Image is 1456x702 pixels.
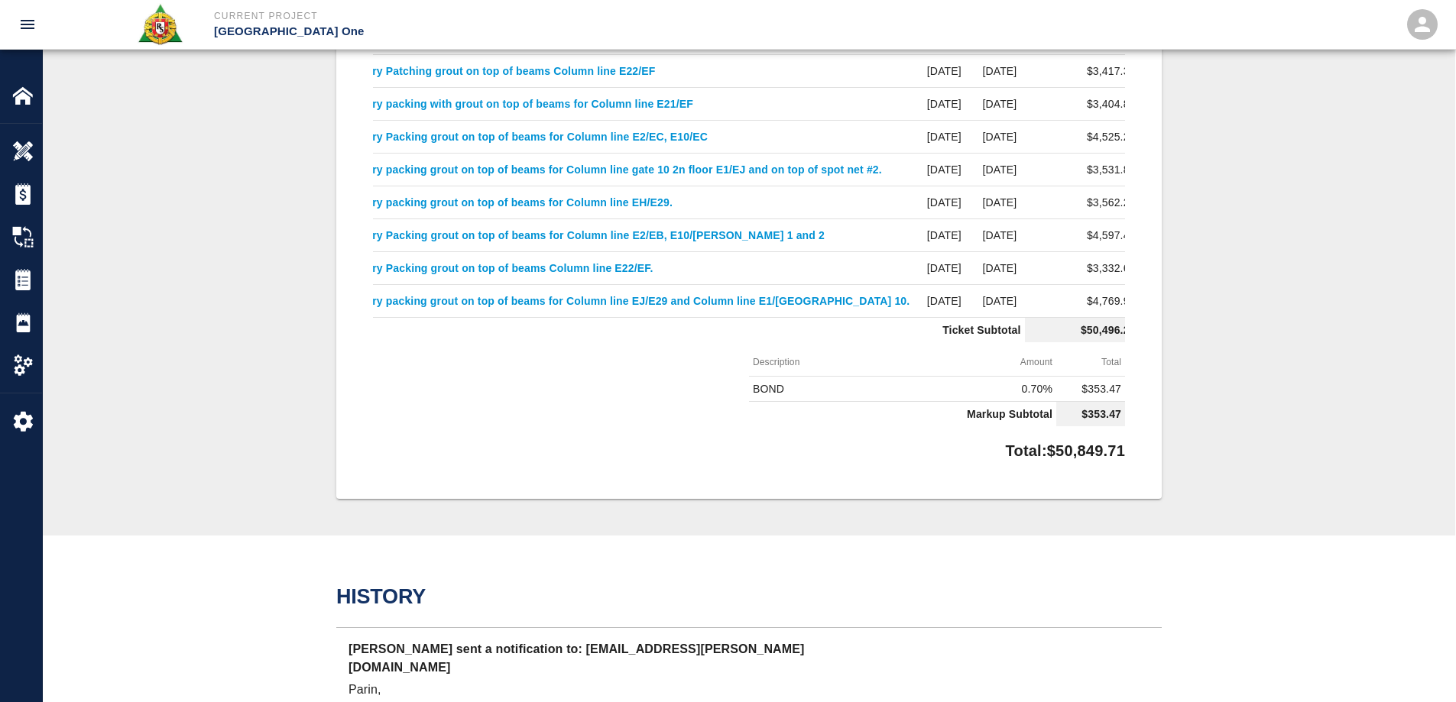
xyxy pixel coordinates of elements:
[336,584,1162,609] h2: History
[913,252,974,285] td: [DATE]
[365,295,910,307] a: Dry packing grout on top of beams for Column line EJ/E29 and Column line E1/[GEOGRAPHIC_DATA] 10.
[365,196,673,209] a: Dry packing grout on top of beams for Column line EH/E29.
[974,285,1024,318] td: [DATE]
[1025,285,1140,318] td: $4,769.96
[9,6,46,43] button: open drawer
[1056,402,1125,427] td: $353.47
[365,262,653,274] a: Dry Packing grout on top of beams Column line E22/EF.
[974,186,1024,219] td: [DATE]
[749,377,903,402] td: BOND
[365,229,825,241] a: Dry Packing grout on top of beams for Column line E2/EB, E10/[PERSON_NAME] 1 and 2
[913,88,974,121] td: [DATE]
[1056,348,1125,377] th: Total
[365,98,693,110] a: Dry packing with grout on top of beams for Column line E21/EF
[1025,154,1140,186] td: $3,531.85
[974,154,1024,186] td: [DATE]
[1025,88,1140,121] td: $3,404.89
[974,55,1024,88] td: [DATE]
[349,640,883,681] p: [PERSON_NAME] sent a notification to: [EMAIL_ADDRESS][PERSON_NAME][DOMAIN_NAME]
[137,3,183,46] img: Roger & Sons Concrete
[1025,318,1140,343] td: $50,496.24
[1025,186,1140,219] td: $3,562.28
[365,65,656,77] a: Dry Patching grout on top of beams Column line E22/EF
[913,219,974,252] td: [DATE]
[365,131,708,143] a: Dry Packing grout on top of beams for Column line E2/EC, E10/EC
[1025,121,1140,154] td: $4,525.24
[913,285,974,318] td: [DATE]
[903,377,1056,402] td: 0.70%
[974,88,1024,121] td: [DATE]
[749,348,903,377] th: Description
[1380,629,1456,702] iframe: Chat Widget
[1006,432,1125,462] p: Total: $50,849.71
[1025,252,1140,285] td: $3,332.68
[214,9,811,23] p: Current Project
[974,121,1024,154] td: [DATE]
[974,219,1024,252] td: [DATE]
[365,163,882,176] a: Dry packing grout on top of beams for Column line gate 10 2n floor E1/EJ and on top of spot net #2.
[913,55,974,88] td: [DATE]
[913,186,974,219] td: [DATE]
[261,318,1025,343] td: Ticket Subtotal
[1025,55,1140,88] td: $3,417.32
[749,402,1056,427] td: Markup Subtotal
[214,23,811,40] p: [GEOGRAPHIC_DATA] One
[903,348,1056,377] th: Amount
[1056,377,1125,402] td: $353.47
[974,252,1024,285] td: [DATE]
[913,121,974,154] td: [DATE]
[1025,219,1140,252] td: $4,597.45
[913,154,974,186] td: [DATE]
